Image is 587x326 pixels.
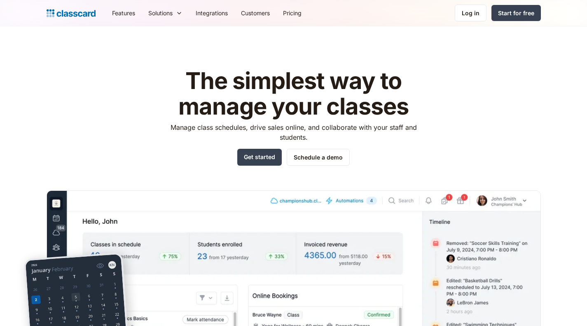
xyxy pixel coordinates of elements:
a: Customers [234,4,276,22]
a: Features [105,4,142,22]
a: Schedule a demo [287,149,350,166]
div: Solutions [142,4,189,22]
a: Integrations [189,4,234,22]
a: Start for free [491,5,541,21]
a: Pricing [276,4,308,22]
h1: The simplest way to manage your classes [163,68,424,119]
a: home [47,7,96,19]
div: Log in [462,9,479,17]
a: Log in [455,5,486,21]
div: Start for free [498,9,534,17]
a: Get started [237,149,282,166]
p: Manage class schedules, drive sales online, and collaborate with your staff and students. [163,122,424,142]
div: Solutions [148,9,173,17]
